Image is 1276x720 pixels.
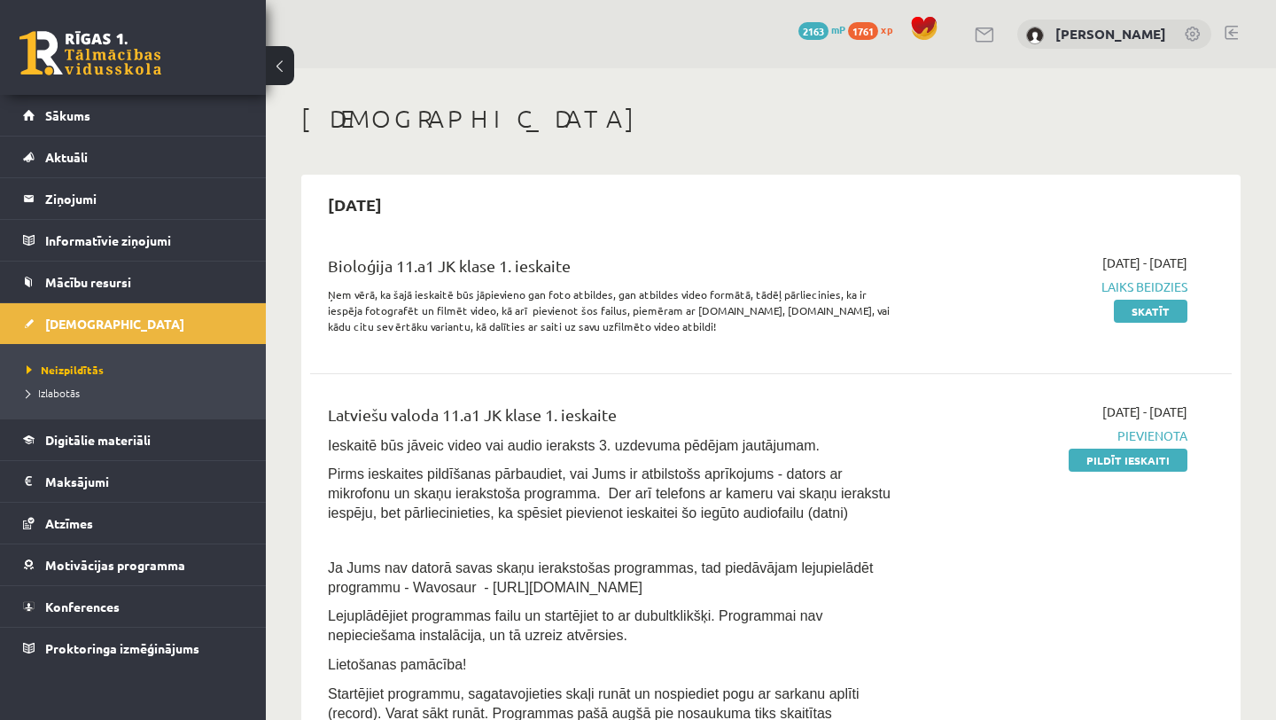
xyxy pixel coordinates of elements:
[27,385,248,401] a: Izlabotās
[23,178,244,219] a: Ziņojumi
[1026,27,1044,44] img: Gabriela Annija Andersone
[23,586,244,627] a: Konferences
[45,149,88,165] span: Aktuāli
[328,254,892,286] div: Bioloģija 11.a1 JK klase 1. ieskaite
[1055,25,1166,43] a: [PERSON_NAME]
[23,137,244,177] a: Aktuāli
[23,262,244,302] a: Mācību resursi
[301,104,1241,134] h1: [DEMOGRAPHIC_DATA]
[798,22,845,36] a: 2163 mP
[23,628,244,669] a: Proktoringa izmēģinājums
[45,640,199,656] span: Proktoringa izmēģinājums
[45,107,90,123] span: Sākums
[328,438,820,453] span: Ieskaitē būs jāveic video vai audio ieraksts 3. uzdevuma pēdējam jautājumam.
[45,515,93,531] span: Atzīmes
[1102,254,1187,272] span: [DATE] - [DATE]
[328,608,822,643] span: Lejuplādējiet programmas failu un startējiet to ar dubultklikšķi. Programmai nav nepieciešama ins...
[328,403,892,435] div: Latviešu valoda 11.a1 JK klase 1. ieskaite
[45,178,244,219] legend: Ziņojumi
[328,560,873,595] span: Ja Jums nav datorā savas skaņu ierakstošas programmas, tad piedāvājam lejupielādēt programmu - Wa...
[848,22,878,40] span: 1761
[881,22,892,36] span: xp
[23,461,244,502] a: Maksājumi
[848,22,901,36] a: 1761 xp
[23,419,244,460] a: Digitālie materiāli
[919,427,1187,445] span: Pievienota
[798,22,829,40] span: 2163
[45,316,184,332] span: [DEMOGRAPHIC_DATA]
[45,432,151,448] span: Digitālie materiāli
[23,220,244,261] a: Informatīvie ziņojumi
[27,386,80,400] span: Izlabotās
[328,657,467,672] span: Lietošanas pamācība!
[45,274,131,290] span: Mācību resursi
[27,362,248,378] a: Neizpildītās
[919,278,1187,296] span: Laiks beidzies
[1069,449,1187,472] a: Pildīt ieskaiti
[328,466,891,520] span: Pirms ieskaites pildīšanas pārbaudiet, vai Jums ir atbilstošs aprīkojums - dators ar mikrofonu un...
[23,303,244,344] a: [DEMOGRAPHIC_DATA]
[27,363,104,377] span: Neizpildītās
[19,31,161,75] a: Rīgas 1. Tālmācības vidusskola
[45,461,244,502] legend: Maksājumi
[1114,300,1187,323] a: Skatīt
[23,95,244,136] a: Sākums
[831,22,845,36] span: mP
[45,220,244,261] legend: Informatīvie ziņojumi
[23,544,244,585] a: Motivācijas programma
[23,503,244,544] a: Atzīmes
[45,599,120,614] span: Konferences
[45,557,185,573] span: Motivācijas programma
[1102,403,1187,421] span: [DATE] - [DATE]
[310,184,400,225] h2: [DATE]
[328,286,892,334] p: Ņem vērā, ka šajā ieskaitē būs jāpievieno gan foto atbildes, gan atbildes video formātā, tādēļ pā...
